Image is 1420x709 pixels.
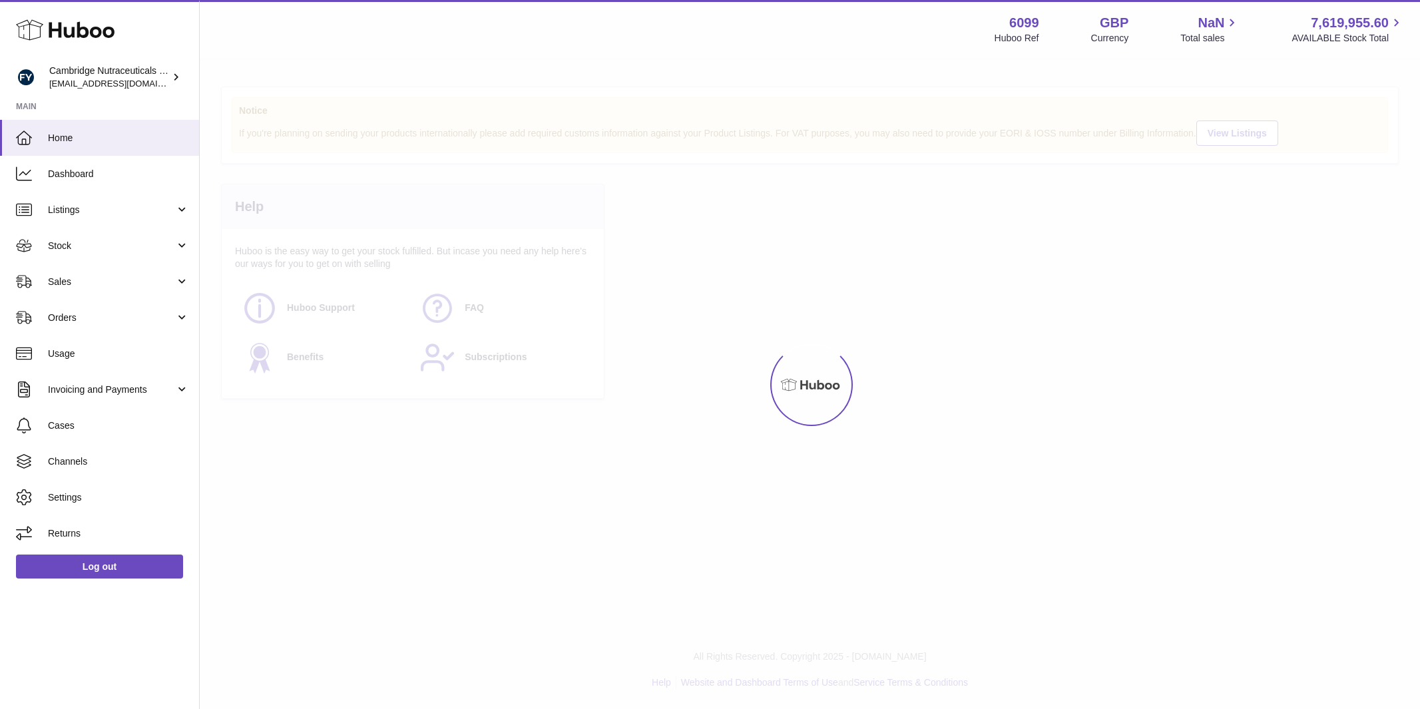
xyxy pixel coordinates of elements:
span: Cases [48,419,189,432]
strong: 6099 [1009,14,1039,32]
span: Orders [48,312,175,324]
span: Total sales [1180,32,1240,45]
span: Dashboard [48,168,189,180]
div: Currency [1091,32,1129,45]
span: Channels [48,455,189,468]
span: NaN [1198,14,1224,32]
a: 7,619,955.60 AVAILABLE Stock Total [1292,14,1404,45]
strong: GBP [1100,14,1128,32]
span: Settings [48,491,189,504]
span: [EMAIL_ADDRESS][DOMAIN_NAME] [49,78,196,89]
img: huboo@camnutra.com [16,67,36,87]
span: 7,619,955.60 [1311,14,1389,32]
a: NaN Total sales [1180,14,1240,45]
div: Cambridge Nutraceuticals Ltd [49,65,169,90]
span: Returns [48,527,189,540]
span: Sales [48,276,175,288]
span: Invoicing and Payments [48,383,175,396]
span: Home [48,132,189,144]
span: Usage [48,348,189,360]
span: Listings [48,204,175,216]
span: AVAILABLE Stock Total [1292,32,1404,45]
div: Huboo Ref [995,32,1039,45]
a: Log out [16,555,183,579]
span: Stock [48,240,175,252]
